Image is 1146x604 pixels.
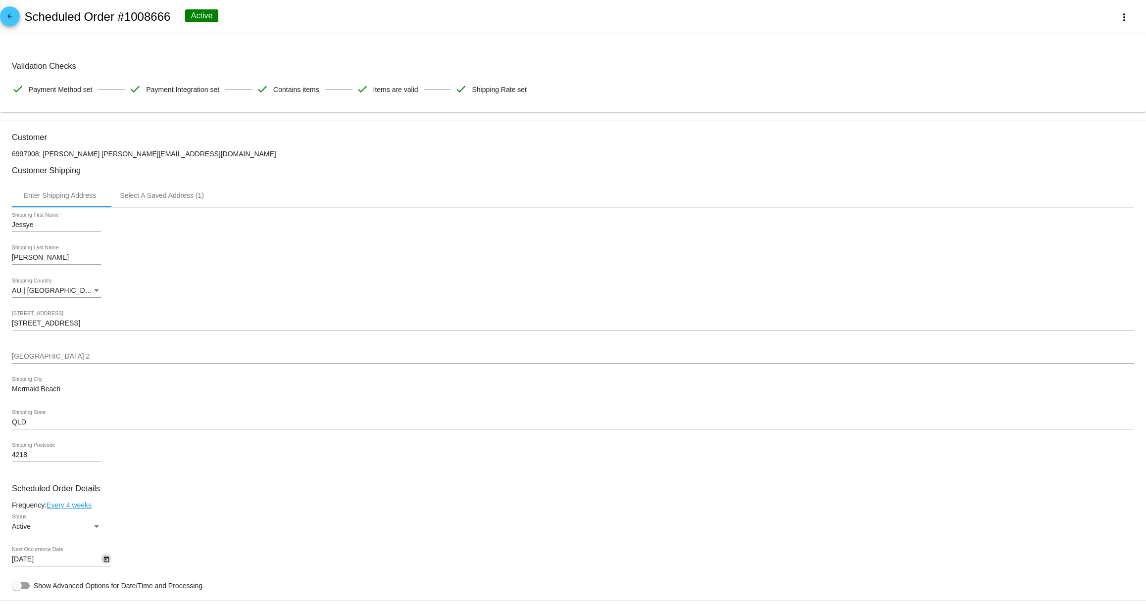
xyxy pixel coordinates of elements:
input: Shipping City [12,385,101,393]
h3: Customer Shipping [12,166,1134,175]
span: Payment Integration set [146,79,219,100]
div: Active [185,9,219,22]
input: Shipping Street 2 [12,353,1134,361]
mat-icon: check [12,83,24,95]
span: AU | [GEOGRAPHIC_DATA] [12,286,100,294]
h3: Validation Checks [12,61,1134,71]
mat-icon: check [356,83,368,95]
span: Shipping Rate set [472,79,527,100]
div: Select A Saved Address (1) [120,191,204,199]
input: Shipping First Name [12,221,101,229]
a: Every 4 weeks [47,501,92,509]
span: Active [12,522,31,530]
mat-icon: arrow_back [4,13,16,25]
mat-icon: more_vert [1118,11,1130,23]
mat-icon: check [455,83,467,95]
span: Items are valid [373,79,418,100]
input: Shipping State [12,418,1134,426]
span: Payment Method set [29,79,92,100]
input: Shipping Street 1 [12,320,1134,327]
span: Show Advanced Options for Date/Time and Processing [34,581,202,591]
h3: Customer [12,133,1134,142]
mat-select: Status [12,523,101,531]
p: 6997908: [PERSON_NAME] [PERSON_NAME][EMAIL_ADDRESS][DOMAIN_NAME] [12,150,1134,158]
div: Enter Shipping Address [24,191,96,199]
button: Open calendar [101,554,111,564]
mat-select: Shipping Country [12,287,101,295]
div: Frequency: [12,501,1134,509]
mat-icon: check [129,83,141,95]
input: Shipping Postcode [12,451,101,459]
input: Next Occurrence Date [12,556,101,563]
input: Shipping Last Name [12,254,101,262]
span: Contains items [273,79,319,100]
h3: Scheduled Order Details [12,484,1134,493]
h2: Scheduled Order #1008666 [24,10,170,24]
mat-icon: check [256,83,268,95]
